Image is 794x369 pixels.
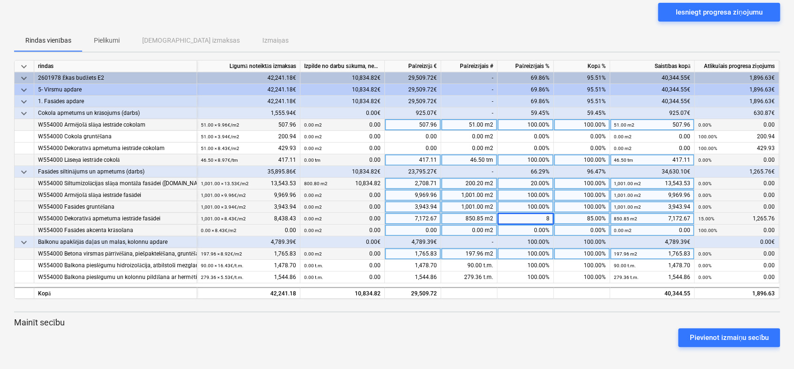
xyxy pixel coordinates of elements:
div: 0.00 [698,248,775,260]
div: 0.00 [698,189,775,201]
div: 0.00% [497,225,554,236]
div: 34,630.10€ [610,166,695,178]
div: 0.00 [698,225,775,236]
div: 0.00% [497,143,554,154]
div: 100.00% [497,260,554,271]
div: 0.00€ [300,107,385,119]
div: W554000 Lāseņa iestrāde cokolā [38,154,193,166]
small: 1,001.00 m2 [614,204,641,210]
small: 1,001.00 × 9.96€ / m2 [201,193,246,198]
div: 279.36 t.m. [441,271,497,283]
div: 40,344.55€ [610,96,695,107]
div: 1,001.00 m2 [441,189,497,201]
small: 0.00 t.m. [304,275,323,280]
div: 0.00 [304,213,381,225]
div: 100.00% [554,178,610,189]
div: 0.00% [497,131,554,143]
div: 1,765.83 [385,248,441,260]
div: 429.93 [698,143,775,154]
div: 40,344.55 [610,287,695,299]
div: 95.51% [554,96,610,107]
div: 1,478.70 [614,260,690,271]
div: 100.00% [497,189,554,201]
div: 0.00 [385,131,441,143]
div: 9,969.96 [385,189,441,201]
div: 40,344.55€ [610,84,695,96]
div: 100.00% [554,248,610,260]
div: Atlikušais progresa ziņojums [695,60,779,72]
div: 0.00% [554,131,610,143]
div: 417.11 [385,154,441,166]
div: 69.86% [497,84,554,96]
div: Izpilde no darbu sākuma, neskaitot kārtējā mēneša izpildi [300,60,385,72]
div: 0.00 [698,119,775,131]
div: 0.00 [304,260,381,271]
div: W554000 Cokola gruntēšana [38,131,193,143]
div: 1,544.86 [614,271,690,283]
div: 100.00% [554,236,610,248]
small: 90.00 t.m. [614,263,636,268]
small: 0.00 m2 [304,228,322,233]
div: 1,265.76€ [695,166,779,178]
small: 1,001.00 × 3.94€ / m2 [201,204,246,210]
div: - [441,166,497,178]
div: 0.00€ [300,236,385,248]
div: W554000 Dekoratīvā apmetuma iestrāde cokolam [38,143,193,154]
div: 1,478.70 [385,260,441,271]
div: 5- Virsmu apdare [38,84,193,96]
div: 0.00 [304,154,381,166]
div: 0.00 [385,225,441,236]
div: 10,834.82 [304,288,381,300]
small: 51.00 × 8.43€ / m2 [201,146,239,151]
div: 29,509.72€ [385,96,441,107]
small: 0.00 m2 [614,146,632,151]
div: 0.00 [201,225,296,236]
div: 59.45% [497,107,554,119]
small: 0.00 m2 [304,122,322,128]
div: 507.96 [614,119,690,131]
div: 42,241.18€ [197,96,300,107]
small: 15.00% [698,216,714,221]
span: keyboard_arrow_down [18,108,30,119]
div: Pašreizējais % [497,60,554,72]
div: 3,943.94 [201,201,296,213]
div: Pievienot izmaiņu secību [689,331,769,344]
div: 0.00 [304,119,381,131]
small: 1,001.00 m2 [614,181,641,186]
div: 850.85 m2 [441,213,497,225]
div: 69.86% [497,96,554,107]
small: 1,001.00 m2 [614,193,641,198]
div: 95.51% [554,84,610,96]
div: 3,943.94 [385,201,441,213]
small: 51.00 m2 [614,122,634,128]
div: 69.86% [497,72,554,84]
small: 0.00 m2 [614,228,632,233]
div: 200.94 [698,131,775,143]
small: 197.96 m2 [614,251,637,256]
small: 800.80 m2 [304,181,328,186]
small: 850.85 m2 [614,216,637,221]
div: 0.00 [614,131,690,143]
div: 417.11 [614,154,690,166]
div: 100.00% [497,119,554,131]
div: Pašreizējais # [441,60,497,72]
div: 0.00 m2 [441,143,497,154]
div: 8,438.43 [201,213,296,225]
div: 0.00 [304,225,381,236]
small: 0.00% [698,263,711,268]
div: 0.00 m2 [441,131,497,143]
div: 3,943.94 [614,201,690,213]
span: keyboard_arrow_down [18,166,30,178]
small: 0.00 m2 [304,134,322,139]
small: 100.00% [698,228,717,233]
button: Pievienot izmaiņu secību [678,328,780,347]
div: 46.50 tm [441,154,497,166]
div: W554000 Fasādes akcenta krāsošana [38,225,193,236]
div: 29,509.72€ [385,84,441,96]
div: Fasādes siltinājums un apmetums (darbs) [38,166,193,178]
small: 0.00% [698,158,711,163]
div: 507.96 [201,119,296,131]
div: Kopā [34,287,197,299]
div: Līgumā noteiktās izmaksas [197,60,300,72]
div: 925.07€ [385,107,441,119]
